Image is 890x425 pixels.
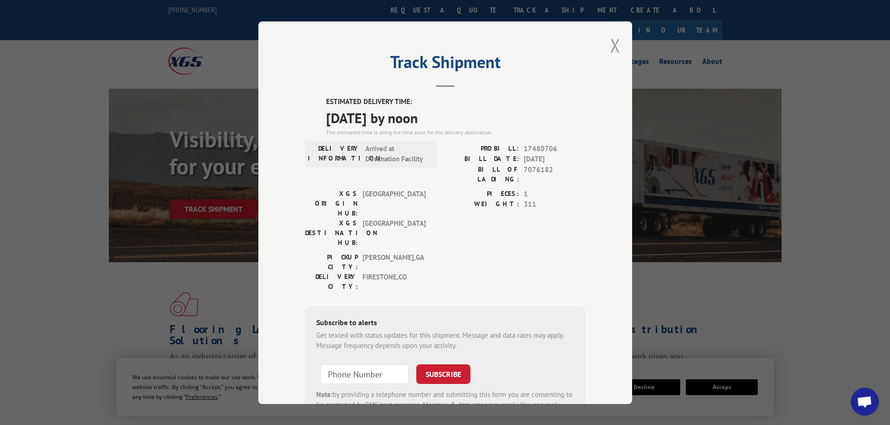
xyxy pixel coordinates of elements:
[305,188,358,218] label: XGS ORIGIN HUB:
[445,143,519,154] label: PROBILL:
[320,364,409,383] input: Phone Number
[316,389,574,421] div: by providing a telephone number and submitting this form you are consenting to be contacted by SM...
[524,143,585,154] span: 17480706
[363,218,426,247] span: [GEOGRAPHIC_DATA]
[610,33,620,58] button: Close modal
[363,272,426,291] span: FIRESTONE , CO
[445,199,519,210] label: WEIGHT:
[363,252,426,272] span: [PERSON_NAME] , GA
[445,154,519,165] label: BILL DATE:
[365,143,428,164] span: Arrived at Destination Facility
[316,316,574,330] div: Subscribe to alerts
[316,390,333,398] strong: Note:
[305,218,358,247] label: XGS DESTINATION HUB:
[305,272,358,291] label: DELIVERY CITY:
[524,188,585,199] span: 1
[416,364,470,383] button: SUBSCRIBE
[363,188,426,218] span: [GEOGRAPHIC_DATA]
[305,252,358,272] label: PICKUP CITY:
[316,330,574,351] div: Get texted with status updates for this shipment. Message and data rates may apply. Message frequ...
[326,107,585,128] span: [DATE] by noon
[524,199,585,210] span: 311
[308,143,361,164] label: DELIVERY INFORMATION:
[524,164,585,184] span: 7076182
[305,56,585,73] h2: Track Shipment
[445,188,519,199] label: PIECES:
[326,97,585,107] label: ESTIMATED DELIVERY TIME:
[445,164,519,184] label: BILL OF LADING:
[326,128,585,136] div: The estimated time is using the time zone for the delivery destination.
[851,388,879,416] div: Open chat
[524,154,585,165] span: [DATE]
